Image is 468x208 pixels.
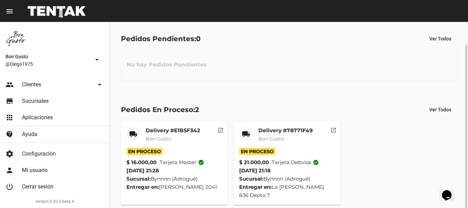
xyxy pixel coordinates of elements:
div: version 0.20.0-beta.4 [5,198,104,205]
mat-icon: power_settings_new [5,183,14,191]
div: [PERSON_NAME] 2041 [126,183,222,191]
span: En Proceso [239,148,275,155]
mat-icon: person [5,166,14,174]
mat-icon: apps [5,113,14,122]
div: Pedidos Pendientes: [121,33,201,44]
span: Configuración [22,150,56,157]
span: Ver Todos [429,107,451,112]
span: Tarjeta debvisa [272,158,319,167]
button: Ver Todos [424,33,457,45]
mat-icon: store [5,97,14,105]
strong: Entregar en: [126,184,159,190]
mat-icon: settings [5,150,14,158]
mat-icon: open_in_new [218,126,224,132]
span: Bon Gusto [258,136,284,142]
strong: $ 16.000,00 [126,158,157,167]
mat-icon: check_circle [198,159,204,166]
div: La [PERSON_NAME] 836 Depto 7 [239,183,335,199]
button: Ver Todos [424,103,457,116]
span: [DATE] 21:18 [239,167,271,174]
strong: $ 21.000,00 [239,158,269,167]
mat-card-title: Delivery #E1B5F342 [146,127,200,134]
strong: Entregar en: [239,184,272,190]
strong: Sucursal: [126,175,151,182]
h3: No hay Pedidos Pendientes [121,54,212,75]
span: Ayuda [22,131,37,138]
mat-icon: local_shipping [242,130,250,138]
strong: Sucursal: [239,175,263,182]
span: Ver Todos [429,36,451,41]
span: Aplicaciones [22,114,53,121]
mat-icon: open_in_new [330,126,336,132]
mat-icon: arrow_drop_down [93,56,101,64]
span: Tarjeta master [160,158,204,167]
span: Bon Gusto [146,136,171,142]
mat-icon: local_shipping [129,130,137,138]
span: Mi usuario [22,167,48,174]
mat-icon: menu [5,7,14,15]
div: Pedidos En Proceso: [121,104,199,115]
span: 2 [195,106,199,114]
span: @Diego1975 [5,61,90,68]
span: 0 [196,35,201,43]
mat-card-title: Delivery #78771F49 [258,127,313,134]
span: [DATE] 21:28 [126,167,159,174]
span: Cerrar sesión [22,183,53,190]
span: Clientes [22,81,41,88]
span: Sucursales [22,98,49,105]
mat-icon: check_circle [313,159,319,166]
iframe: chat widget [439,181,461,201]
mat-icon: contact_support [5,130,14,138]
img: 8570adf9-ca52-4367-b116-ae09c64cf26e.jpg [5,27,27,49]
div: Bynnon (Adrogué) [126,175,222,183]
span: En Proceso [126,148,163,155]
mat-icon: people [5,81,14,89]
div: Bynnon (Adrogué) [239,175,335,183]
span: Bon Gusto [5,52,90,61]
mat-icon: arrow_drop_down [96,81,104,89]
